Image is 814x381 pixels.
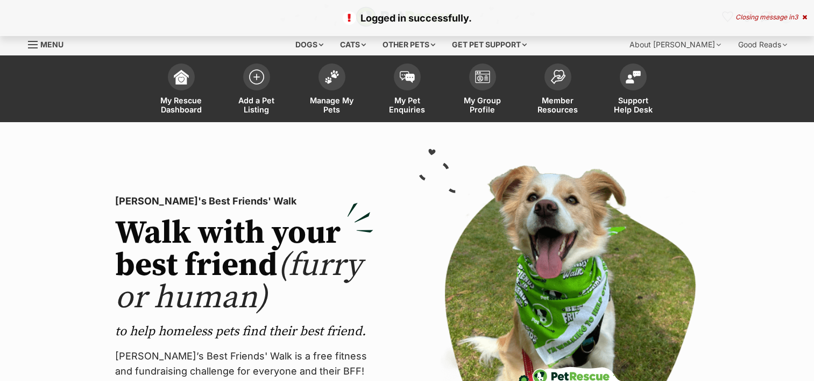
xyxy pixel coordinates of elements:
a: Add a Pet Listing [219,58,294,122]
img: group-profile-icon-3fa3cf56718a62981997c0bc7e787c4b2cf8bcc04b72c1350f741eb67cf2f40e.svg [475,70,490,83]
div: Dogs [288,34,331,55]
a: Member Resources [520,58,596,122]
p: [PERSON_NAME]’s Best Friends' Walk is a free fitness and fundraising challenge for everyone and t... [115,349,373,379]
a: Menu [28,34,71,53]
p: [PERSON_NAME]'s Best Friends' Walk [115,194,373,209]
span: My Group Profile [458,96,507,114]
a: Manage My Pets [294,58,370,122]
a: My Rescue Dashboard [144,58,219,122]
img: dashboard-icon-eb2f2d2d3e046f16d808141f083e7271f6b2e854fb5c12c21221c1fb7104beca.svg [174,69,189,84]
span: Manage My Pets [308,96,356,114]
img: help-desk-icon-fdf02630f3aa405de69fd3d07c3f3aa587a6932b1a1747fa1d2bba05be0121f9.svg [626,70,641,83]
p: to help homeless pets find their best friend. [115,323,373,340]
div: About [PERSON_NAME] [622,34,728,55]
span: Support Help Desk [609,96,657,114]
span: Menu [40,40,63,49]
a: Support Help Desk [596,58,671,122]
a: My Pet Enquiries [370,58,445,122]
a: My Group Profile [445,58,520,122]
span: Add a Pet Listing [232,96,281,114]
img: manage-my-pets-icon-02211641906a0b7f246fdf0571729dbe1e7629f14944591b6c1af311fb30b64b.svg [324,70,339,84]
span: My Rescue Dashboard [157,96,206,114]
div: Other pets [375,34,443,55]
span: Member Resources [534,96,582,114]
img: add-pet-listing-icon-0afa8454b4691262ce3f59096e99ab1cd57d4a30225e0717b998d2c9b9846f56.svg [249,69,264,84]
div: Good Reads [731,34,795,55]
span: My Pet Enquiries [383,96,431,114]
img: pet-enquiries-icon-7e3ad2cf08bfb03b45e93fb7055b45f3efa6380592205ae92323e6603595dc1f.svg [400,71,415,83]
div: Get pet support [444,34,534,55]
img: member-resources-icon-8e73f808a243e03378d46382f2149f9095a855e16c252ad45f914b54edf8863c.svg [550,69,565,84]
span: (furry or human) [115,245,362,318]
div: Cats [332,34,373,55]
h2: Walk with your best friend [115,217,373,314]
